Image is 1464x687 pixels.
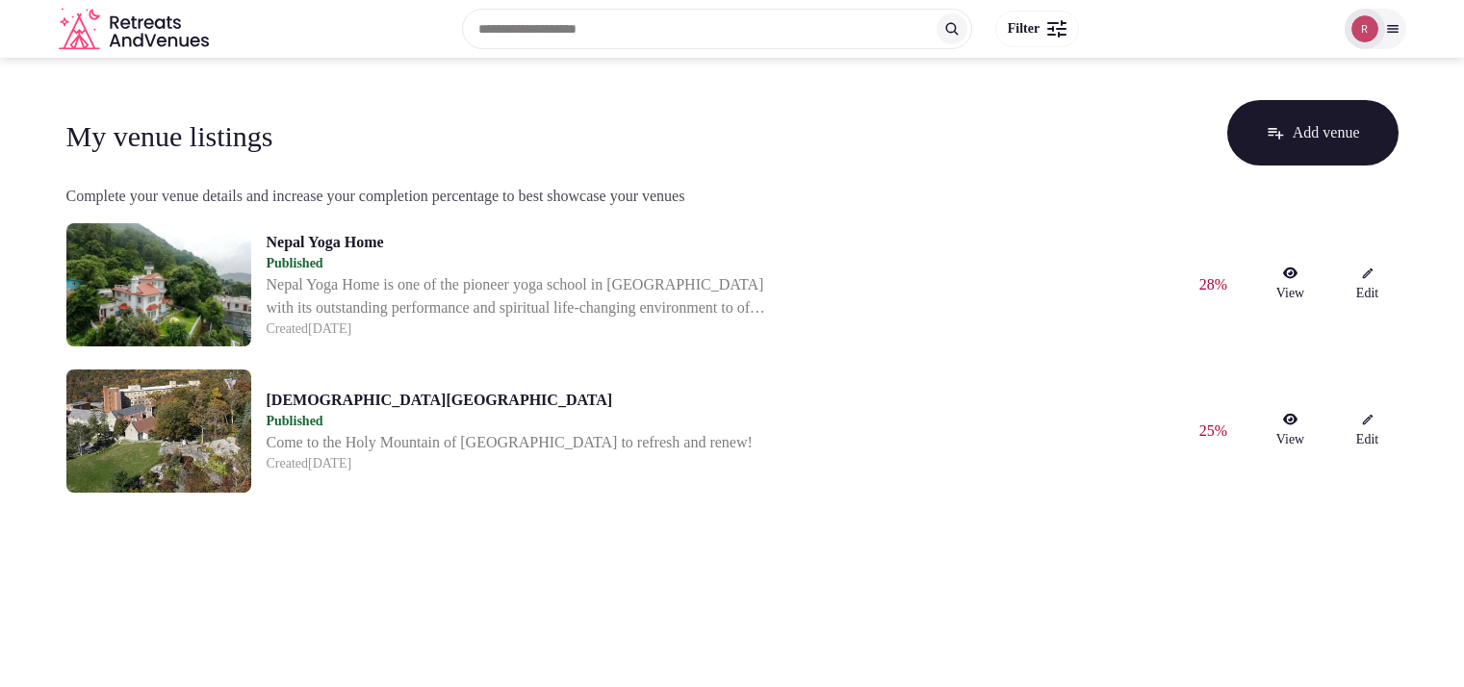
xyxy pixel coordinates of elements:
[59,8,213,51] svg: Retreats and Venues company logo
[1337,413,1399,449] a: Edit
[267,256,323,270] span: Published
[995,11,1079,47] button: Filter
[66,119,273,154] h1: My venue listings
[267,431,767,454] div: Come to the Holy Mountain of [GEOGRAPHIC_DATA] to refresh and renew!
[267,273,767,319] div: Nepal Yoga Home is one of the pioneer yoga school in [GEOGRAPHIC_DATA] with its outstanding perfo...
[267,454,1168,473] div: Created [DATE]
[1183,420,1245,443] div: 25 %
[1227,100,1399,165] button: Add venue
[66,223,251,346] img: Venue cover photo for Nepal Yoga Home
[1260,267,1322,303] a: View
[66,369,251,493] img: Venue cover photo for Holy Mountain Franciscan Retreat Center
[267,414,323,428] span: Published
[66,185,1399,208] p: Complete your venue details and increase your completion percentage to best showcase your venues
[1008,19,1040,38] span: Filter
[267,234,384,250] a: Nepal Yoga Home
[1337,267,1399,303] a: Edit
[1351,15,1378,42] img: robiejavier
[267,319,1168,339] div: Created [DATE]
[59,8,213,51] a: Visit the homepage
[267,392,613,408] a: [DEMOGRAPHIC_DATA][GEOGRAPHIC_DATA]
[1260,413,1322,449] a: View
[1183,273,1245,296] div: 28 %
